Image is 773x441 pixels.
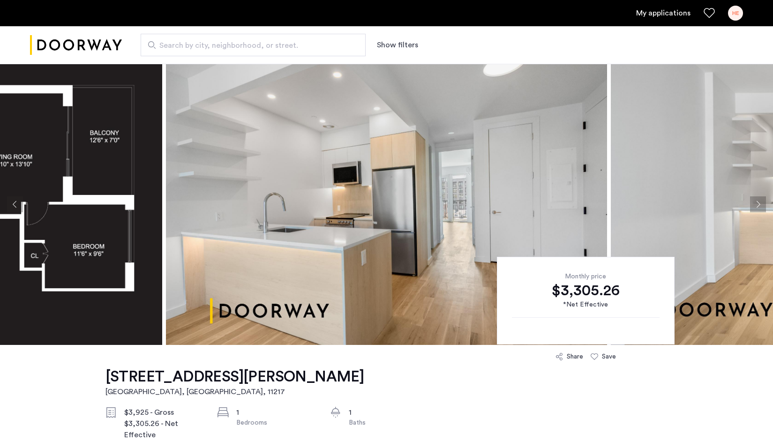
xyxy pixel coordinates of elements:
div: $3,305.26 - Net Effective [124,418,203,441]
a: My application [636,7,690,19]
div: $3,925 - Gross [124,407,203,418]
div: 1 [236,407,315,418]
h2: [GEOGRAPHIC_DATA], [GEOGRAPHIC_DATA] , 11217 [105,386,364,397]
button: Previous apartment [7,196,23,212]
button: Next apartment [750,196,766,212]
div: Monthly price [512,272,660,281]
a: Cazamio logo [30,28,122,63]
div: Bedrooms [236,418,315,427]
div: HE [728,6,743,21]
input: Apartment Search [141,34,366,56]
img: apartment [166,64,607,345]
div: Share [567,352,583,361]
h1: [STREET_ADDRESS][PERSON_NAME] [105,367,364,386]
div: $3,305.26 [512,281,660,300]
div: Save [602,352,616,361]
a: Favorites [704,7,715,19]
img: logo [30,28,122,63]
button: Show or hide filters [377,39,418,51]
div: Baths [349,418,428,427]
div: 1 [349,407,428,418]
span: Search by city, neighborhood, or street. [159,40,339,51]
div: *Net Effective [512,300,660,310]
a: [STREET_ADDRESS][PERSON_NAME][GEOGRAPHIC_DATA], [GEOGRAPHIC_DATA], 11217 [105,367,364,397]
